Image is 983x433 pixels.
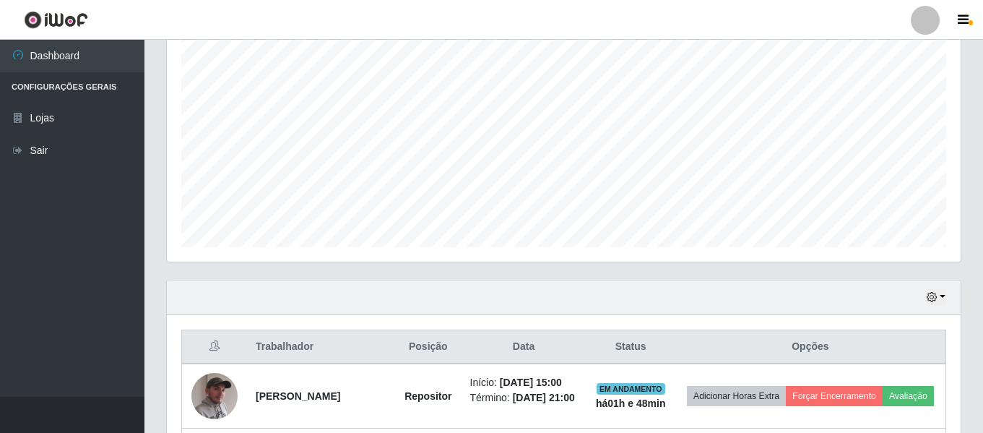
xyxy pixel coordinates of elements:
button: Forçar Encerramento [786,386,883,406]
th: Trabalhador [247,330,395,364]
th: Opções [675,330,946,364]
time: [DATE] 21:00 [513,392,575,403]
li: Término: [470,390,578,406]
strong: há 01 h e 48 min [596,398,666,409]
img: 1754222281975.jpeg [191,367,238,425]
button: Adicionar Horas Extra [687,386,786,406]
time: [DATE] 15:00 [500,377,562,388]
th: Posição [395,330,461,364]
th: Data [462,330,586,364]
span: EM ANDAMENTO [597,383,665,395]
button: Avaliação [883,386,934,406]
li: Início: [470,375,578,390]
strong: [PERSON_NAME] [256,390,340,402]
img: CoreUI Logo [24,11,88,29]
strong: Repositor [404,390,451,402]
th: Status [586,330,675,364]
